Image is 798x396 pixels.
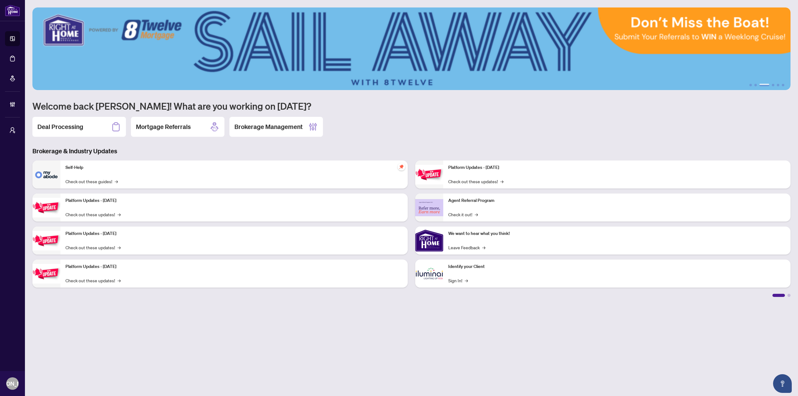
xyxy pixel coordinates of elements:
p: Platform Updates - [DATE] [448,164,786,171]
h2: Mortgage Referrals [136,122,191,131]
span: → [118,244,121,251]
img: Platform Updates - September 16, 2025 [32,198,60,217]
a: Check out these updates!→ [65,277,121,284]
img: Platform Updates - July 21, 2025 [32,231,60,250]
p: Agent Referral Program [448,197,786,204]
span: user-switch [9,127,16,133]
button: 6 [782,84,784,86]
a: Check out these updates!→ [65,244,121,251]
a: Check out these updates!→ [448,178,503,185]
span: → [475,211,478,218]
a: Check out these updates!→ [65,211,121,218]
img: Agent Referral Program [415,199,443,216]
span: → [500,178,503,185]
p: We want to hear what you think! [448,230,786,237]
button: 5 [777,84,779,86]
button: 1 [749,84,752,86]
img: We want to hear what you think! [415,227,443,255]
p: Platform Updates - [DATE] [65,197,403,204]
img: Platform Updates - July 8, 2025 [32,264,60,284]
span: → [118,277,121,284]
p: Platform Updates - [DATE] [65,230,403,237]
span: → [118,211,121,218]
img: Self-Help [32,160,60,188]
a: Check out these guides!→ [65,178,118,185]
span: → [465,277,468,284]
button: 3 [759,84,769,86]
button: 2 [754,84,757,86]
a: Check it out!→ [448,211,478,218]
img: Platform Updates - June 23, 2025 [415,165,443,184]
span: → [482,244,485,251]
button: 4 [772,84,774,86]
p: Self-Help [65,164,403,171]
img: logo [5,5,20,16]
a: Leave Feedback→ [448,244,485,251]
p: Platform Updates - [DATE] [65,263,403,270]
button: Open asap [773,374,792,393]
h1: Welcome back [PERSON_NAME]! What are you working on [DATE]? [32,100,791,112]
p: Identify your Client [448,263,786,270]
h3: Brokerage & Industry Updates [32,147,791,155]
img: Identify your Client [415,260,443,288]
a: Sign In!→ [448,277,468,284]
h2: Deal Processing [37,122,83,131]
span: → [115,178,118,185]
img: Slide 2 [32,7,791,90]
h2: Brokerage Management [234,122,303,131]
span: pushpin [398,163,405,170]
